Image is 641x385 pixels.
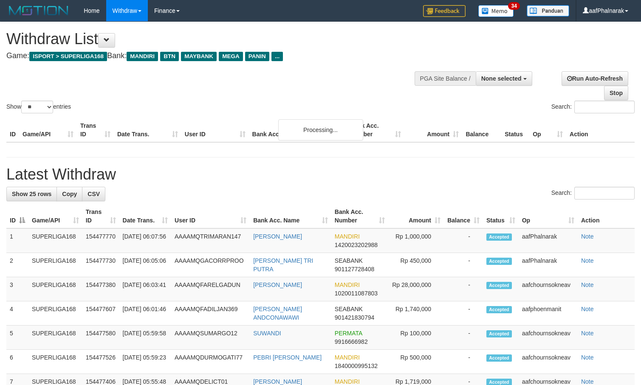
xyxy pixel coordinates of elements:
select: Showentries [21,101,53,113]
span: None selected [481,75,522,82]
a: Note [581,281,594,288]
span: Accepted [486,354,512,362]
a: Copy [56,187,82,201]
td: AAAAMQTRIMARAN147 [171,228,250,253]
span: Copy 901127728408 to clipboard [335,266,374,273]
th: User ID: activate to sort column ascending [171,204,250,228]
img: Button%20Memo.svg [478,5,514,17]
th: Bank Acc. Name: activate to sort column ascending [250,204,331,228]
span: Show 25 rows [12,191,51,197]
th: ID [6,118,19,142]
th: Trans ID: activate to sort column ascending [82,204,119,228]
span: MEGA [219,52,243,61]
span: SEABANK [335,257,363,264]
th: Action [578,204,635,228]
h1: Withdraw List [6,31,419,48]
td: [DATE] 06:07:56 [119,228,171,253]
span: MANDIRI [335,233,360,240]
td: 2 [6,253,28,277]
td: SUPERLIGA168 [28,277,82,301]
span: Accepted [486,258,512,265]
a: Note [581,378,594,385]
th: Amount [404,118,462,142]
img: panduan.png [527,5,569,17]
a: Note [581,354,594,361]
a: [PERSON_NAME] TRI PUTRA [253,257,313,273]
img: MOTION_logo.png [6,4,71,17]
div: Processing... [278,119,363,141]
td: Rp 500,000 [388,350,444,374]
span: MANDIRI [335,281,360,288]
td: Rp 100,000 [388,326,444,350]
td: 3 [6,277,28,301]
span: MANDIRI [335,378,360,385]
th: Amount: activate to sort column ascending [388,204,444,228]
th: Date Trans. [114,118,181,142]
span: Accepted [486,330,512,337]
span: Accepted [486,306,512,313]
td: Rp 28,000,000 [388,277,444,301]
button: None selected [476,71,532,86]
td: SUPERLIGA168 [28,301,82,326]
td: 6 [6,350,28,374]
input: Search: [574,187,635,200]
th: Balance [462,118,501,142]
td: Rp 1,740,000 [388,301,444,326]
td: - [444,301,483,326]
a: Note [581,306,594,312]
a: [PERSON_NAME] [253,378,302,385]
td: 154477580 [82,326,119,350]
td: Rp 450,000 [388,253,444,277]
td: 1 [6,228,28,253]
span: Copy [62,191,77,197]
span: Copy 1840000995132 to clipboard [335,363,378,369]
td: - [444,277,483,301]
span: Accepted [486,282,512,289]
span: SEABANK [335,306,363,312]
td: aafchournsokneav [519,326,578,350]
td: [DATE] 05:59:23 [119,350,171,374]
span: CSV [88,191,100,197]
td: aafPhalnarak [519,253,578,277]
a: Run Auto-Refresh [562,71,628,86]
div: PGA Site Balance / [415,71,476,86]
td: SUPERLIGA168 [28,350,82,374]
th: Status [501,118,529,142]
td: aafPhalnarak [519,228,578,253]
td: [DATE] 06:01:46 [119,301,171,326]
th: ID: activate to sort column descending [6,204,28,228]
td: 4 [6,301,28,326]
th: Trans ID [77,118,114,142]
span: Copy 1420023202988 to clipboard [335,242,378,248]
td: Rp 1,000,000 [388,228,444,253]
td: 5 [6,326,28,350]
h4: Game: Bank: [6,52,419,60]
td: [DATE] 06:05:06 [119,253,171,277]
td: aafchournsokneav [519,277,578,301]
h1: Latest Withdraw [6,166,635,183]
th: Balance: activate to sort column ascending [444,204,483,228]
th: User ID [181,118,249,142]
td: AAAAMQGACORRPROO [171,253,250,277]
td: 154477770 [82,228,119,253]
td: 154477607 [82,301,119,326]
th: Op: activate to sort column ascending [519,204,578,228]
th: Op [529,118,566,142]
span: PANIN [245,52,269,61]
a: CSV [82,187,105,201]
label: Search: [551,187,635,200]
th: Bank Acc. Number [347,118,404,142]
td: SUPERLIGA168 [28,253,82,277]
span: MANDIRI [127,52,158,61]
td: AAAAMQFADILJAN369 [171,301,250,326]
a: Note [581,233,594,240]
td: aafphoenmanit [519,301,578,326]
span: Copy 1020011087803 to clipboard [335,290,378,297]
th: Status: activate to sort column ascending [483,204,519,228]
span: Copy 901421830794 to clipboard [335,314,374,321]
a: Stop [604,86,628,100]
th: Bank Acc. Name [249,118,347,142]
span: PERMATA [335,330,362,337]
input: Search: [574,101,635,113]
th: Action [566,118,635,142]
